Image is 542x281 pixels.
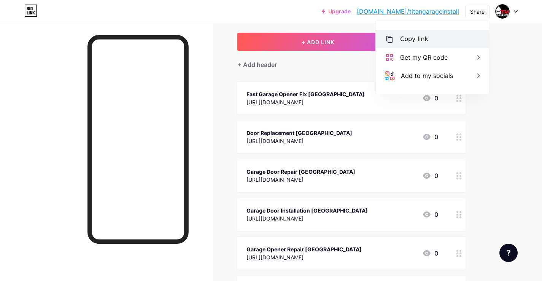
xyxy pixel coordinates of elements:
div: Share [470,8,485,16]
div: Fast Garage Opener Fix [GEOGRAPHIC_DATA] [246,90,365,98]
div: 0 [422,94,438,103]
div: [URL][DOMAIN_NAME] [246,98,365,106]
div: [URL][DOMAIN_NAME] [246,214,368,222]
img: titangarageinstall [495,4,510,19]
div: Copy link [400,35,428,44]
div: Door Replacement [GEOGRAPHIC_DATA] [246,129,352,137]
div: Garage Opener Repair [GEOGRAPHIC_DATA] [246,245,362,253]
div: 0 [422,249,438,258]
div: + Add header [237,60,277,69]
a: [DOMAIN_NAME]/titangarageinstall [357,7,459,16]
div: [URL][DOMAIN_NAME] [246,253,362,261]
div: Add to my socials [401,71,453,80]
div: 0 [422,171,438,180]
div: [URL][DOMAIN_NAME] [246,176,355,184]
span: + ADD LINK [302,39,334,45]
div: 0 [422,210,438,219]
a: Upgrade [322,8,351,14]
div: Garage Door Installation [GEOGRAPHIC_DATA] [246,206,368,214]
div: Get my QR code [400,53,448,62]
button: + ADD LINK [237,33,399,51]
div: Garage Door Repair [GEOGRAPHIC_DATA] [246,168,355,176]
div: [URL][DOMAIN_NAME] [246,137,352,145]
div: 0 [422,132,438,141]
